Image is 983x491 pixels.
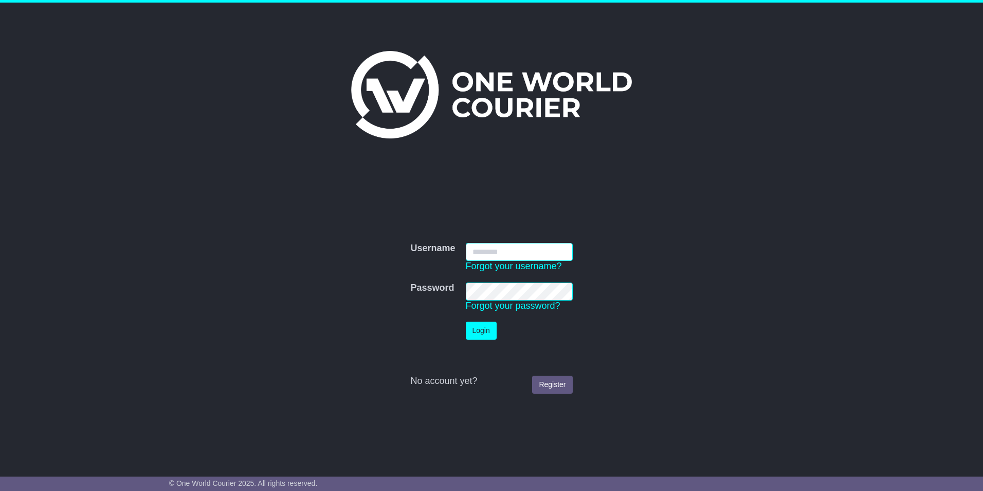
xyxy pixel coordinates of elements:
[466,261,562,271] a: Forgot your username?
[351,51,632,138] img: One World
[410,243,455,254] label: Username
[532,376,572,394] a: Register
[410,283,454,294] label: Password
[169,479,318,487] span: © One World Courier 2025. All rights reserved.
[410,376,572,387] div: No account yet?
[466,301,560,311] a: Forgot your password?
[466,322,497,340] button: Login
